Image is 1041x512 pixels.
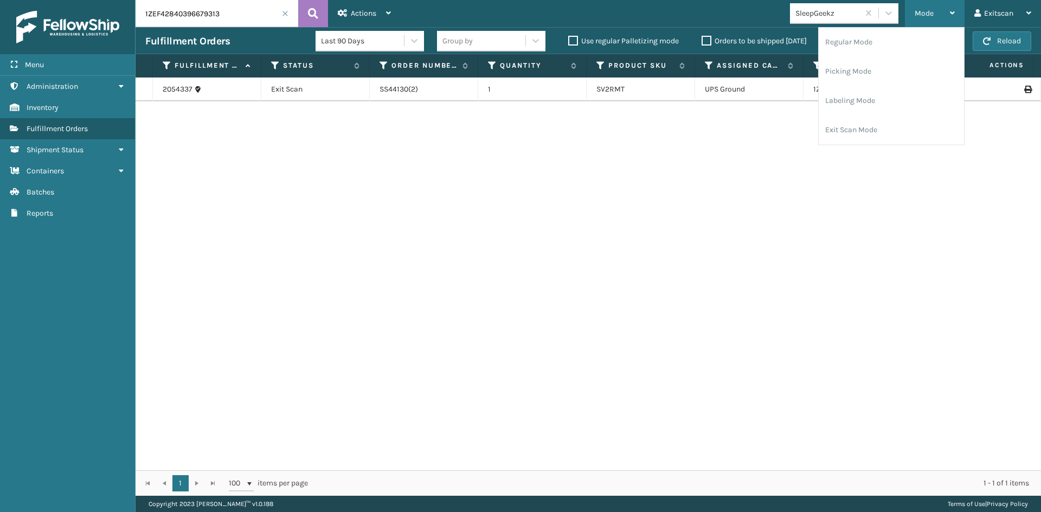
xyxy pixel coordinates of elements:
[149,496,273,512] p: Copyright 2023 [PERSON_NAME]™ v 1.0.188
[25,60,44,69] span: Menu
[948,496,1028,512] div: |
[478,77,587,101] td: 1
[500,61,566,70] label: Quantity
[568,36,679,46] label: Use regular Palletizing mode
[955,56,1031,74] span: Actions
[819,57,964,86] li: Picking Mode
[27,209,53,218] span: Reports
[229,478,245,489] span: 100
[819,115,964,145] li: Exit Scan Mode
[283,61,349,70] label: Status
[229,475,308,491] span: items per page
[27,82,78,91] span: Administration
[608,61,674,70] label: Product SKU
[351,9,376,18] span: Actions
[145,35,230,48] h3: Fulfillment Orders
[948,500,985,508] a: Terms of Use
[915,9,934,18] span: Mode
[973,31,1031,51] button: Reload
[717,61,782,70] label: Assigned Carrier Service
[702,36,807,46] label: Orders to be shipped [DATE]
[987,500,1028,508] a: Privacy Policy
[1024,86,1031,93] i: Print Label
[695,77,804,101] td: UPS Ground
[596,85,625,94] a: SV2RMT
[795,8,860,19] div: SleepGeekz
[27,145,83,154] span: Shipment Status
[163,84,192,95] a: 2054337
[27,187,54,197] span: Batches
[27,103,59,112] span: Inventory
[391,61,457,70] label: Order Number
[819,28,964,57] li: Regular Mode
[27,166,64,176] span: Containers
[321,35,405,47] div: Last 90 Days
[819,86,964,115] li: Labeling Mode
[16,11,119,43] img: logo
[175,61,240,70] label: Fulfillment Order Id
[261,77,370,101] td: Exit Scan
[172,475,189,491] a: 1
[27,124,88,133] span: Fulfillment Orders
[813,85,888,94] a: 1ZEF42840396679313
[370,77,478,101] td: SS44130(2)
[323,478,1029,489] div: 1 - 1 of 1 items
[442,35,473,47] div: Group by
